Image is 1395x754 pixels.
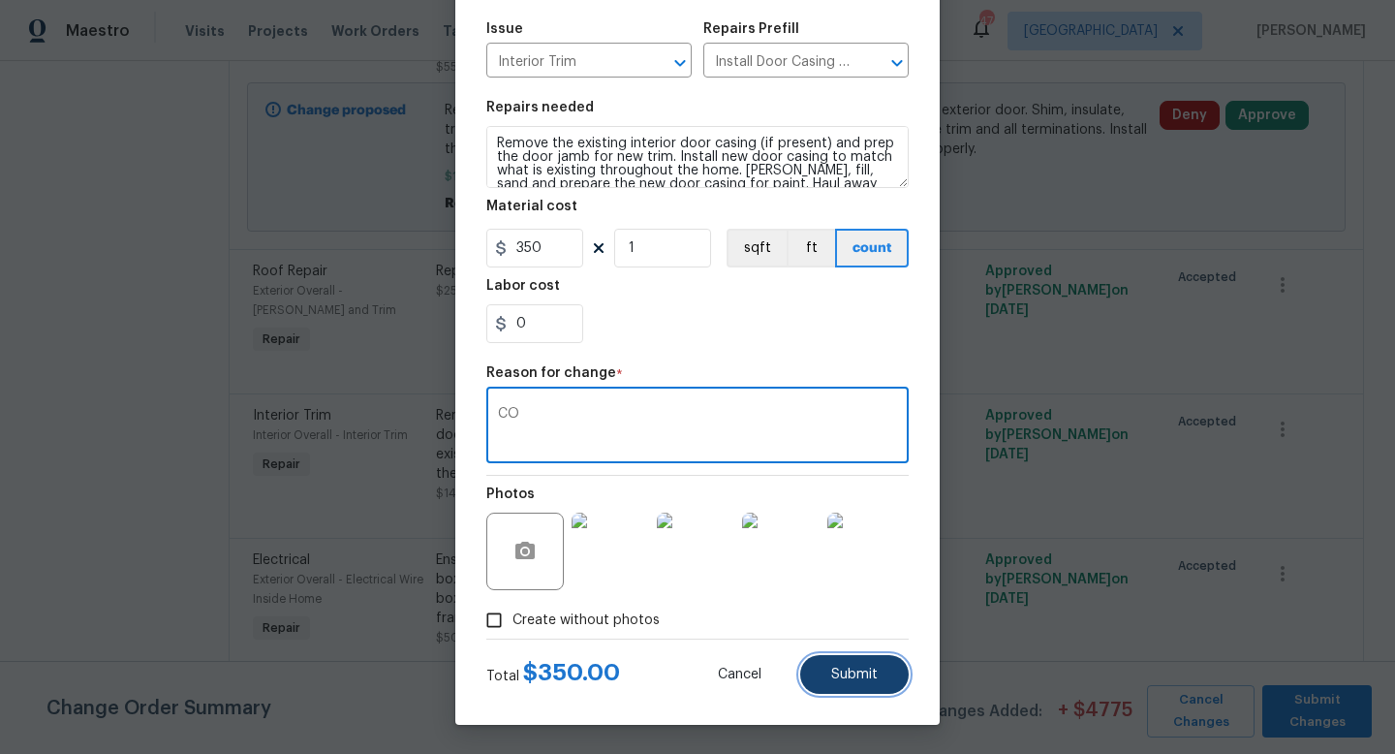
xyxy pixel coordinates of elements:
span: Submit [831,668,878,682]
span: Create without photos [512,611,660,631]
textarea: Remove the existing interior door casing (if present) and prep the door jamb for new trim. Instal... [486,126,909,188]
h5: Repairs Prefill [703,22,799,36]
button: Open [883,49,911,77]
button: Open [666,49,694,77]
h5: Labor cost [486,279,560,293]
span: $ 350.00 [523,661,620,684]
h5: Photos [486,487,535,501]
button: ft [787,229,835,267]
h5: Material cost [486,200,577,213]
button: count [835,229,909,267]
h5: Reason for change [486,366,616,380]
button: Submit [800,655,909,694]
h5: Issue [486,22,523,36]
span: Cancel [718,668,761,682]
button: Cancel [687,655,792,694]
textarea: CO [498,407,897,448]
button: sqft [727,229,787,267]
h5: Repairs needed [486,101,594,114]
div: Total [486,663,620,686]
